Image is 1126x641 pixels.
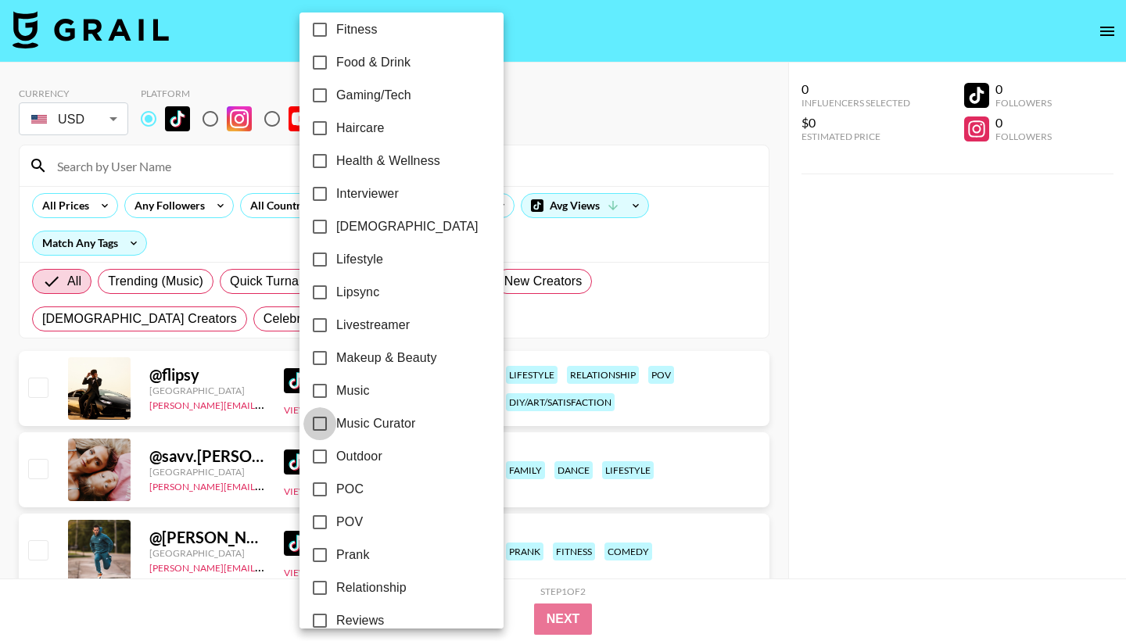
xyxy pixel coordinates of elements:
[336,20,378,39] span: Fitness
[336,152,440,170] span: Health & Wellness
[336,217,479,236] span: [DEMOGRAPHIC_DATA]
[336,480,364,499] span: POC
[336,349,437,367] span: Makeup & Beauty
[336,86,411,105] span: Gaming/Tech
[336,578,407,597] span: Relationship
[336,184,399,203] span: Interviewer
[336,53,411,72] span: Food & Drink
[336,381,370,400] span: Music
[336,414,416,433] span: Music Curator
[336,611,385,630] span: Reviews
[336,316,410,335] span: Livestreamer
[336,447,382,466] span: Outdoor
[336,513,363,532] span: POV
[336,119,385,138] span: Haircare
[1048,563,1107,622] iframe: Drift Widget Chat Controller
[336,283,379,302] span: Lipsync
[336,546,370,564] span: Prank
[336,250,383,269] span: Lifestyle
